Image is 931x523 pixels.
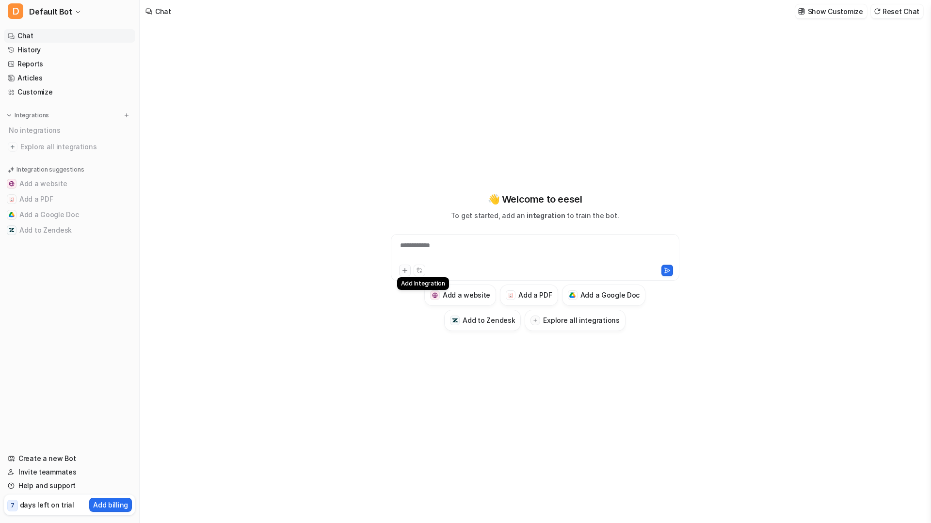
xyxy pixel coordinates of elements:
[4,176,135,191] button: Add a websiteAdd a website
[11,501,15,510] p: 7
[89,498,132,512] button: Add billing
[543,315,619,325] h3: Explore all integrations
[808,6,863,16] p: Show Customize
[20,500,74,510] p: days left on trial
[4,85,135,99] a: Customize
[20,139,131,155] span: Explore all integrations
[4,479,135,492] a: Help and support
[4,71,135,85] a: Articles
[432,292,438,299] img: Add a website
[4,111,52,120] button: Integrations
[9,196,15,202] img: Add a PDF
[8,3,23,19] span: D
[9,212,15,218] img: Add a Google Doc
[155,6,171,16] div: Chat
[6,112,13,119] img: expand menu
[525,310,625,331] button: Explore all integrations
[15,111,49,119] p: Integrations
[795,4,867,18] button: Show Customize
[9,227,15,233] img: Add to Zendesk
[443,290,490,300] h3: Add a website
[562,285,646,306] button: Add a Google DocAdd a Google Doc
[463,315,515,325] h3: Add to Zendesk
[4,43,135,57] a: History
[4,29,135,43] a: Chat
[451,210,619,221] p: To get started, add an to train the bot.
[508,292,514,298] img: Add a PDF
[569,292,576,298] img: Add a Google Doc
[4,57,135,71] a: Reports
[452,317,458,324] img: Add to Zendesk
[4,465,135,479] a: Invite teammates
[6,122,135,138] div: No integrations
[4,140,135,154] a: Explore all integrations
[580,290,640,300] h3: Add a Google Doc
[8,142,17,152] img: explore all integrations
[871,4,923,18] button: Reset Chat
[4,191,135,207] button: Add a PDFAdd a PDF
[4,452,135,465] a: Create a new Bot
[444,310,521,331] button: Add to ZendeskAdd to Zendesk
[16,165,84,174] p: Integration suggestions
[93,500,128,510] p: Add billing
[397,277,449,290] div: Add Integration
[424,285,496,306] button: Add a websiteAdd a website
[29,5,72,18] span: Default Bot
[4,222,135,238] button: Add to ZendeskAdd to Zendesk
[798,8,805,15] img: customize
[500,285,558,306] button: Add a PDFAdd a PDF
[9,181,15,187] img: Add a website
[874,8,881,15] img: reset
[4,207,135,222] button: Add a Google DocAdd a Google Doc
[527,211,565,220] span: integration
[518,290,552,300] h3: Add a PDF
[123,112,130,119] img: menu_add.svg
[488,192,582,206] p: 👋 Welcome to eesel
